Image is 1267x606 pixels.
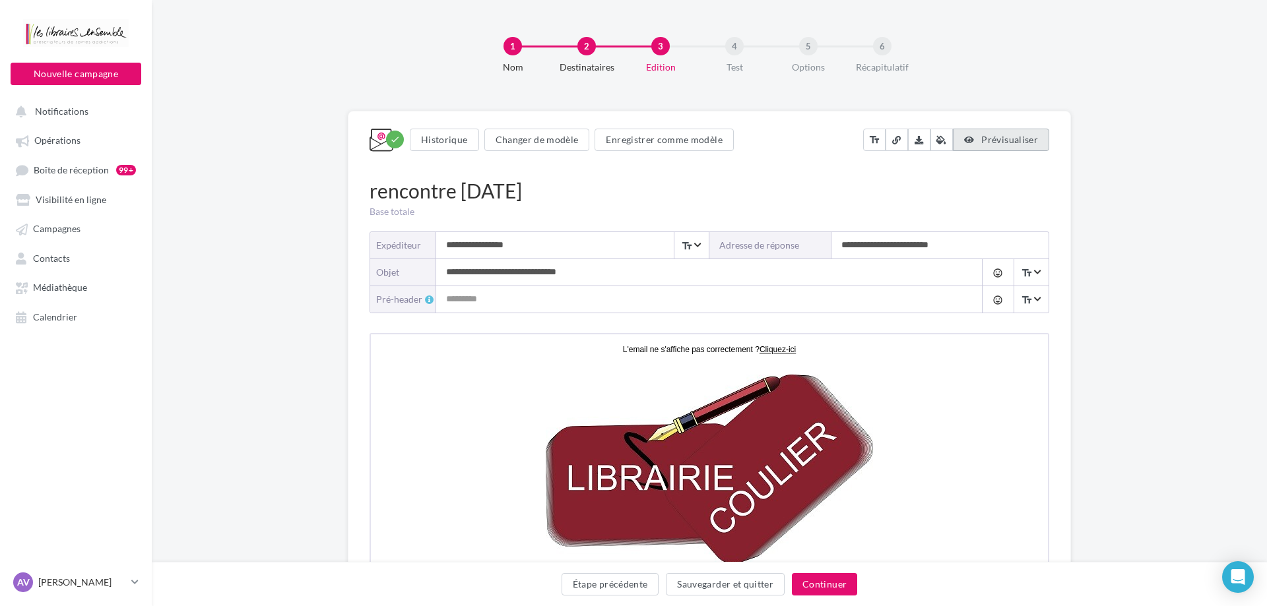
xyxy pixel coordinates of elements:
[175,40,502,258] img: logo_librairie_reduit.jpg
[386,131,404,148] div: Modifications enregistrées
[35,106,88,117] span: Notifications
[370,205,1049,218] div: Base totale
[674,232,708,258] span: Select box activate
[1222,561,1254,593] div: Open Intercom Messenger
[252,11,389,20] span: L'email ne s'affiche pas correctement ?
[799,37,818,55] div: 5
[34,135,81,146] span: Opérations
[595,129,733,151] button: Enregistrer comme modèle
[792,573,857,595] button: Continuer
[681,239,693,253] i: text_fields
[36,194,106,205] span: Visibilité en ligne
[1021,293,1033,307] i: text_fields
[953,129,1049,151] button: Prévisualiser
[618,61,703,74] div: Edition
[692,61,777,74] div: Test
[33,282,87,293] span: Médiathèque
[8,275,144,299] a: Médiathèque
[116,165,136,175] div: 99+
[1021,266,1033,280] i: text_fields
[840,61,925,74] div: Récapitulatif
[1014,259,1048,286] span: Select box activate
[8,99,139,123] button: Notifications
[11,570,141,595] a: AV [PERSON_NAME]
[8,128,144,152] a: Opérations
[8,305,144,328] a: Calendrier
[863,129,886,151] button: text_fields
[33,253,70,264] span: Contacts
[471,61,555,74] div: Nom
[1014,286,1048,313] span: Select box activate
[376,239,426,252] div: Expéditeur
[272,445,405,475] span: A la librairie
[666,573,785,595] button: Sauvegarder et quitter
[389,10,425,20] a: Cliquez-ici
[11,63,141,85] button: Nouvelle campagne
[562,573,659,595] button: Étape précédente
[33,311,77,322] span: Calendrier
[376,293,436,306] div: Pré-header
[981,134,1038,145] span: Prévisualiser
[725,37,744,55] div: 4
[296,355,381,384] span: [DATE]
[982,286,1013,313] button: tag_faces
[766,61,851,74] div: Options
[410,129,479,151] button: Historique
[709,232,831,258] label: Adresse de réponse
[389,11,425,20] u: Cliquez-ici
[982,259,1013,286] button: tag_faces
[8,216,144,240] a: Campagnes
[992,295,1003,305] i: tag_faces
[484,129,590,151] button: Changer de modèle
[38,576,126,589] p: [PERSON_NAME]
[873,37,892,55] div: 6
[17,576,30,589] span: AV
[34,164,109,175] span: Boîte de réception
[176,306,502,344] strong: Rencontre / dédicaces
[8,187,144,211] a: Visibilité en ligne
[577,37,596,55] div: 2
[8,158,144,182] a: Boîte de réception99+
[242,395,436,425] span: De 10h30 à 12h30
[651,37,670,55] div: 3
[544,61,629,74] div: Destinataires
[504,37,522,55] div: 1
[33,224,81,235] span: Campagnes
[370,177,1049,205] div: rencontre [DATE]
[992,268,1003,278] i: tag_faces
[868,133,880,146] i: text_fields
[390,135,400,144] i: check
[8,246,144,270] a: Contacts
[376,266,426,279] div: objet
